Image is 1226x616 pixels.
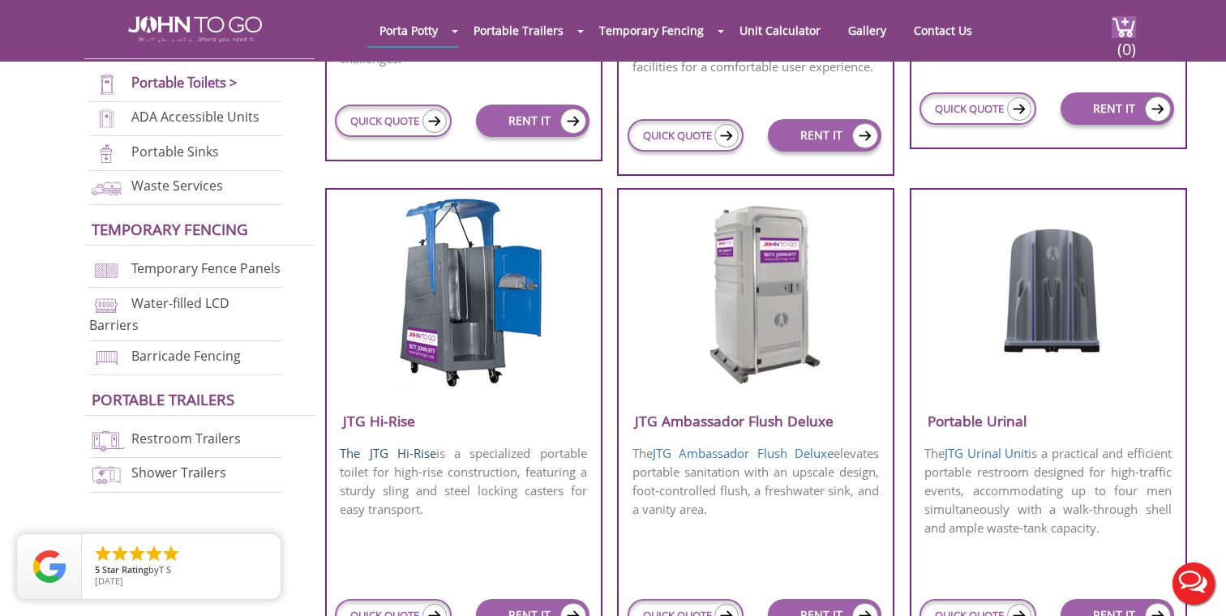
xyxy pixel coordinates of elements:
[714,124,739,148] img: icon
[161,544,181,563] li: 
[619,443,893,520] p: The elevates portable sanitation with an upscale design, foot-controlled flush, a freshwater sink...
[768,119,881,152] a: RENT IT
[945,445,1028,461] a: JTG Urinal Unit
[95,575,123,587] span: [DATE]
[144,544,164,563] li: 
[131,464,226,482] a: Shower Trailers
[919,92,1035,125] a: QUICK QUOTE
[131,143,219,160] a: Portable Sinks
[92,219,248,239] a: Temporary Fencing
[131,73,238,92] a: Portable Toilets >
[911,443,1185,539] p: The is a practical and efficient portable restroom designed for high-traffic events, accommodatin...
[367,15,450,46] a: Porta Potty
[102,563,148,575] span: Star Rating
[1007,97,1031,121] img: icon
[89,294,124,316] img: water-filled%20barriers-new.png
[587,15,716,46] a: Temporary Fencing
[327,408,601,434] h3: JTG Hi-Rise
[727,15,833,46] a: Unit Calculator
[89,430,124,451] img: restroom-trailers-new.png
[335,105,451,137] a: QUICK QUOTE
[131,260,281,278] a: Temporary Fence Panels
[1112,16,1136,38] img: cart a
[89,464,124,486] img: shower-trailers-new.png
[836,15,898,46] a: Gallery
[1117,25,1136,60] span: (0)
[422,109,447,133] img: icon
[127,544,147,563] li: 
[628,119,744,152] a: QUICK QUOTE
[89,74,124,96] img: portable-toilets-new.png
[619,408,893,434] h3: JTG Ambassador Flush Deluxe
[383,199,545,389] img: JTG-Hi-Rise-Unit.png
[653,445,834,461] a: JTG Ambassador Flush Deluxe
[33,550,66,583] img: Review Rating
[131,177,223,195] a: Waste Services
[852,123,878,148] img: icon
[981,199,1116,361] img: JTG-Urinal-Unit.png.webp
[110,544,130,563] li: 
[89,259,124,281] img: chan-link-fencing-new.png
[902,15,984,46] a: Contact Us
[95,563,100,575] span: 5
[89,177,124,199] img: waste-services-new.png
[131,347,241,365] a: Barricade Fencing
[679,199,834,385] img: JTG-Ambassador-Flush-Deluxe.png.webp
[1061,92,1174,125] a: RENT IT
[560,109,586,134] img: icon
[159,563,171,575] span: T S
[911,408,1185,434] h3: Portable Urinal
[1161,551,1226,616] button: Live Chat
[461,15,576,46] a: Portable Trailers
[131,430,241,447] a: Restroom Trailers
[340,445,436,461] a: The JTG Hi-Rise
[92,389,234,409] a: Portable trailers
[327,443,601,520] p: is a specialized portable toilet for high-rise construction, featuring a sturdy sling and steel l...
[89,294,230,334] a: Water-filled LCD Barriers
[1145,96,1171,122] img: icon
[92,32,200,53] a: Porta Potties
[89,347,124,369] img: barricade-fencing-icon-new.png
[89,143,124,165] img: portable-sinks-new.png
[476,105,589,137] a: RENT IT
[128,16,262,42] img: JOHN to go
[93,544,113,563] li: 
[95,565,268,576] span: by
[131,109,259,126] a: ADA Accessible Units
[89,108,124,130] img: ADA-units-new.png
